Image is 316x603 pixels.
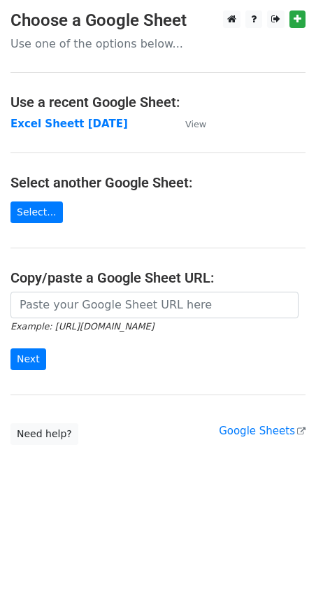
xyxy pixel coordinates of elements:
input: Next [10,348,46,370]
p: Use one of the options below... [10,36,306,51]
a: View [171,118,206,130]
a: Select... [10,201,63,223]
a: Google Sheets [219,425,306,437]
small: Example: [URL][DOMAIN_NAME] [10,321,154,332]
h4: Select another Google Sheet: [10,174,306,191]
input: Paste your Google Sheet URL here [10,292,299,318]
h4: Use a recent Google Sheet: [10,94,306,111]
a: Excel Sheett [DATE] [10,118,128,130]
h4: Copy/paste a Google Sheet URL: [10,269,306,286]
a: Need help? [10,423,78,445]
h3: Choose a Google Sheet [10,10,306,31]
small: View [185,119,206,129]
